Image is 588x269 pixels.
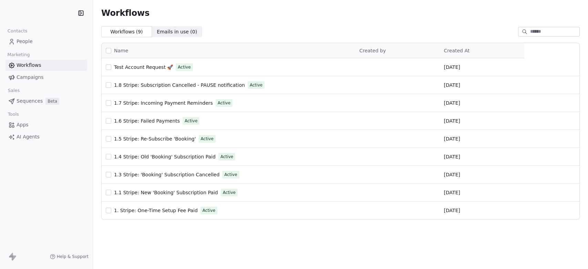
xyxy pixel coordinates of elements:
[250,82,262,88] span: Active
[6,36,87,47] a: People
[4,50,33,60] span: Marketing
[114,153,216,160] a: 1.4 Stripe: Old 'Booking' Subscription Paid
[185,118,197,124] span: Active
[6,119,87,131] a: Apps
[444,135,460,142] span: [DATE]
[17,38,33,45] span: People
[6,60,87,71] a: Workflows
[359,48,386,53] span: Created by
[157,28,197,35] span: Emails in use ( 0 )
[201,136,214,142] span: Active
[223,189,236,196] span: Active
[444,153,460,160] span: [DATE]
[17,133,40,141] span: AI Agents
[17,74,43,81] span: Campaigns
[5,109,22,120] span: Tools
[218,100,230,106] span: Active
[444,48,470,53] span: Created At
[114,117,180,124] a: 1.6 Stripe: Failed Payments
[444,117,460,124] span: [DATE]
[203,207,215,214] span: Active
[114,82,245,89] a: 1.8 Stripe: Subscription Cancelled - PAUSE notification
[178,64,190,70] span: Active
[224,172,237,178] span: Active
[6,131,87,143] a: AI Agents
[444,64,460,71] span: [DATE]
[114,154,216,159] span: 1.4 Stripe: Old 'Booking' Subscription Paid
[4,26,30,36] span: Contacts
[114,135,196,142] a: 1.5 Stripe: Re-Subscribe 'Booking'
[114,47,128,54] span: Name
[114,172,219,177] span: 1.3 Stripe: 'Booking' Subscription Cancelled
[220,154,233,160] span: Active
[114,100,213,106] a: 1.7 Stripe: Incoming Payment Reminders
[6,72,87,83] a: Campaigns
[114,82,245,88] span: 1.8 Stripe: Subscription Cancelled - PAUSE notification
[114,207,198,214] a: 1. Stripe: One-Time Setup Fee Paid
[17,97,43,105] span: Sequences
[6,95,87,107] a: SequencesBeta
[57,254,89,259] span: Help & Support
[5,85,23,96] span: Sales
[17,62,41,69] span: Workflows
[444,82,460,89] span: [DATE]
[114,64,173,71] a: Test Account Request 🚀
[114,136,196,142] span: 1.5 Stripe: Re-Subscribe 'Booking'
[45,98,59,105] span: Beta
[17,121,29,128] span: Apps
[114,171,219,178] a: 1.3 Stripe: 'Booking' Subscription Cancelled
[114,189,218,196] a: 1.1 Stripe: New 'Booking' Subscription Paid
[101,8,149,18] span: Workflows
[444,207,460,214] span: [DATE]
[444,171,460,178] span: [DATE]
[444,100,460,106] span: [DATE]
[444,189,460,196] span: [DATE]
[114,208,198,213] span: 1. Stripe: One-Time Setup Fee Paid
[114,64,173,70] span: Test Account Request 🚀
[114,190,218,195] span: 1.1 Stripe: New 'Booking' Subscription Paid
[50,254,89,259] a: Help & Support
